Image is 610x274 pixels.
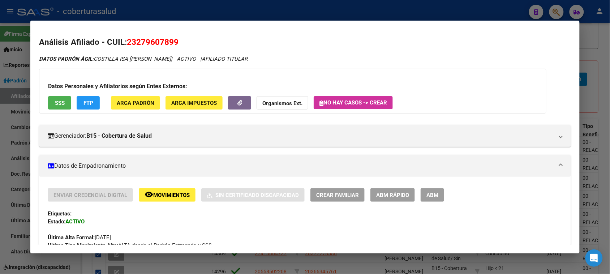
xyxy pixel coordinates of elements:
[39,56,94,62] strong: DATOS PADRÓN ÁGIL:
[48,242,118,249] strong: Ultimo Tipo Movimiento Alta:
[39,125,571,147] mat-expansion-panel-header: Gerenciador:B15 - Cobertura de Salud
[215,192,299,198] span: Sin Certificado Discapacidad
[127,37,179,47] span: 23279607899
[48,234,111,241] span: [DATE]
[86,132,152,140] strong: B15 - Cobertura de Salud
[316,192,359,198] span: Crear Familiar
[48,82,537,91] h3: Datos Personales y Afiliatorios según Entes Externos:
[48,234,95,241] strong: Última Alta Formal:
[48,242,212,249] span: ALTA desde el Padrón Entregado x SSS
[202,56,248,62] span: AFILIADO TITULAR
[39,56,171,62] span: COSTILLA ISA [PERSON_NAME]
[171,100,217,106] span: ARCA Impuestos
[257,96,308,110] button: Organismos Ext.
[77,96,100,110] button: FTP
[39,36,571,48] h2: Análisis Afiliado - CUIL:
[48,188,133,202] button: Enviar Credencial Digital
[65,218,85,225] strong: ACTIVO
[166,96,223,110] button: ARCA Impuestos
[145,190,153,199] mat-icon: remove_red_eye
[153,192,190,198] span: Movimientos
[370,188,415,202] button: ABM Rápido
[421,188,444,202] button: ABM
[111,96,160,110] button: ARCA Padrón
[48,96,71,110] button: SSS
[310,188,365,202] button: Crear Familiar
[48,218,65,225] strong: Estado:
[319,99,387,106] span: No hay casos -> Crear
[262,100,302,107] strong: Organismos Ext.
[117,100,154,106] span: ARCA Padrón
[201,188,305,202] button: Sin Certificado Discapacidad
[48,210,72,217] strong: Etiquetas:
[585,249,603,267] div: Open Intercom Messenger
[39,155,571,177] mat-expansion-panel-header: Datos de Empadronamiento
[55,100,65,106] span: SSS
[53,192,127,198] span: Enviar Credencial Digital
[83,100,93,106] span: FTP
[314,96,393,109] button: No hay casos -> Crear
[139,188,196,202] button: Movimientos
[48,132,553,140] mat-panel-title: Gerenciador:
[426,192,438,198] span: ABM
[48,162,553,170] mat-panel-title: Datos de Empadronamiento
[376,192,409,198] span: ABM Rápido
[39,56,248,62] i: | ACTIVO |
